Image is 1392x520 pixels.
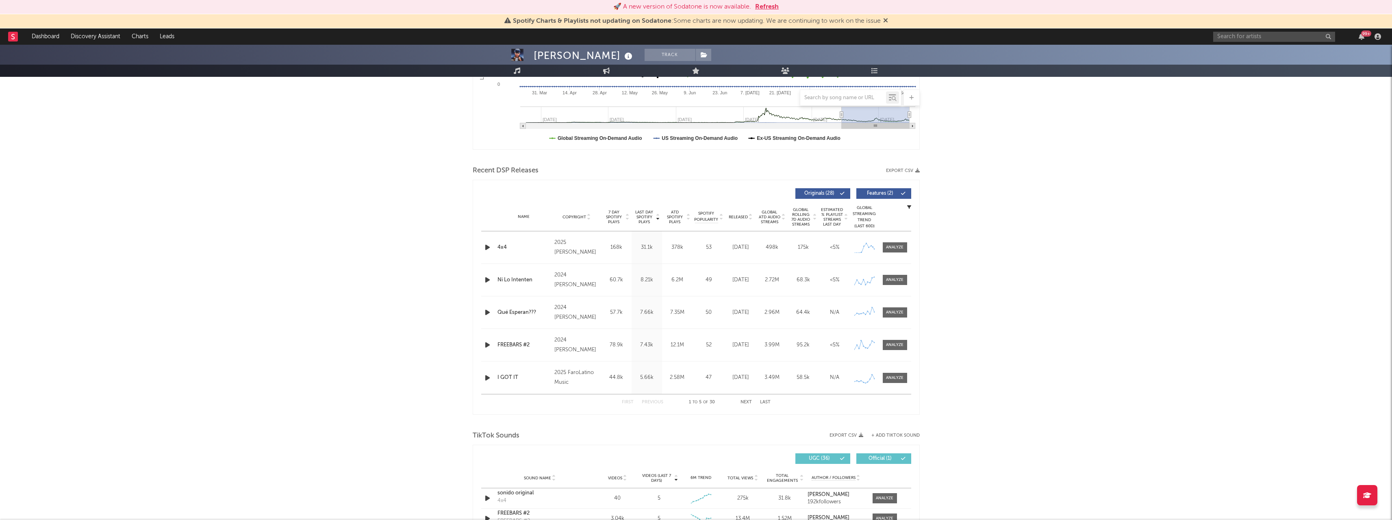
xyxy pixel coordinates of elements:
[603,341,630,349] div: 78.9k
[821,207,843,227] span: Estimated % Playlist Streams Last Day
[727,374,754,382] div: [DATE]
[554,270,599,290] div: 2024 [PERSON_NAME]
[603,210,625,224] span: 7 Day Spotify Plays
[790,309,817,317] div: 64.4k
[755,2,779,12] button: Refresh
[558,135,642,141] text: Global Streaming On-Demand Audio
[603,244,630,252] div: 168k
[703,400,708,404] span: of
[758,309,786,317] div: 2.96M
[497,489,582,497] a: sonido original
[801,191,838,196] span: Originals ( 28 )
[821,276,848,284] div: <5%
[695,276,723,284] div: 49
[642,400,663,405] button: Previous
[497,309,551,317] div: Qué Esperan???
[26,28,65,45] a: Dashboard
[760,400,771,405] button: Last
[808,492,864,498] a: [PERSON_NAME]
[634,374,660,382] div: 5.66k
[863,433,920,438] button: + Add TikTok Sound
[603,374,630,382] div: 44.8k
[497,244,551,252] a: 4x4
[640,473,673,483] span: Videos (last 7 days)
[727,309,754,317] div: [DATE]
[766,473,799,483] span: Total Engagements
[554,303,599,322] div: 2024 [PERSON_NAME]
[554,368,599,387] div: 2025 FaroLatino Music
[830,433,863,438] button: Export CSV
[622,400,634,405] button: First
[497,497,506,505] div: 4x4
[680,398,724,407] div: 1 5 30
[664,276,691,284] div: 6.2M
[862,456,899,461] span: Official ( 1 )
[871,433,920,438] button: + Add TikTok Sound
[1361,30,1371,37] div: 99 +
[513,18,671,24] span: Spotify Charts & Playlists not updating on Sodatone
[664,244,691,252] div: 378k
[497,374,551,382] a: I GOT IT
[603,309,630,317] div: 57.7k
[758,244,786,252] div: 498k
[790,341,817,349] div: 95.2k
[662,135,738,141] text: US Streaming On-Demand Audio
[473,431,519,441] span: TikTok Sounds
[1213,32,1335,42] input: Search for artists
[497,276,551,284] a: Ni Lo Intenten
[634,309,660,317] div: 7.66k
[790,244,817,252] div: 175k
[603,276,630,284] div: 60.7k
[634,210,655,224] span: Last Day Spotify Plays
[695,374,723,382] div: 47
[1359,33,1364,40] button: 99+
[821,244,848,252] div: <5%
[634,341,660,349] div: 7.43k
[727,276,754,284] div: [DATE]
[664,210,686,224] span: ATD Spotify Plays
[479,28,485,80] text: Luminate Daily Streams
[695,309,723,317] div: 50
[790,374,817,382] div: 58.5k
[497,341,551,349] a: FREEBARS #2
[821,341,848,349] div: <5%
[497,509,582,518] a: FREEBARS #2
[812,475,856,481] span: Author / Followers
[727,341,754,349] div: [DATE]
[790,276,817,284] div: 68.3k
[497,214,551,220] div: Name
[808,492,849,497] strong: [PERSON_NAME]
[65,28,126,45] a: Discovery Assistant
[658,494,660,503] div: 5
[613,2,751,12] div: 🚀 A new version of Sodatone is now available.
[524,476,551,481] span: Sound Name
[664,309,691,317] div: 7.35M
[790,207,812,227] span: Global Rolling 7D Audio Streams
[634,244,660,252] div: 31.1k
[821,309,848,317] div: N/A
[513,18,881,24] span: : Some charts are now updating. We are continuing to work on the issue
[741,400,752,405] button: Next
[862,191,899,196] span: Features ( 2 )
[801,456,838,461] span: UGC ( 36 )
[599,494,636,503] div: 40
[693,400,697,404] span: to
[473,166,539,176] span: Recent DSP Releases
[645,49,695,61] button: Track
[795,453,850,464] button: UGC(36)
[497,82,499,87] text: 0
[534,49,634,62] div: [PERSON_NAME]
[766,494,803,503] div: 31.8k
[724,494,762,503] div: 275k
[795,188,850,199] button: Originals(28)
[695,341,723,349] div: 52
[562,215,586,220] span: Copyright
[694,211,718,223] span: Spotify Popularity
[664,374,691,382] div: 2.58M
[634,276,660,284] div: 8.21k
[682,475,720,481] div: 6M Trend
